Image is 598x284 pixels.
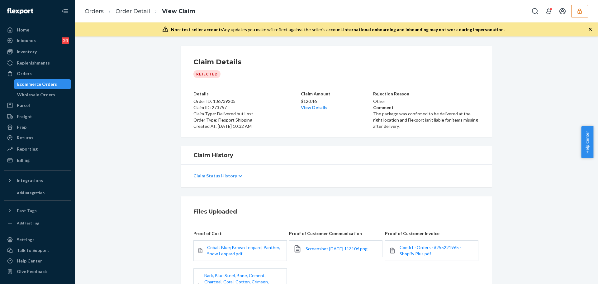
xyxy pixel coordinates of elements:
p: Other [373,98,479,104]
div: 24 [62,37,69,44]
p: Claim Amount [301,91,372,97]
p: Proof of Customer Communication [289,230,383,237]
a: Freight [4,112,71,122]
div: Wholesale Orders [17,92,55,98]
button: Fast Tags [4,206,71,216]
iframe: Opens a widget where you can chat to one of our agents [558,265,592,281]
a: Cobalt Blue; Brown Leopard, Panther, Snow Leopard.pdf [207,244,283,257]
button: Close Navigation [59,5,71,17]
span: Comfrt · Orders · #255221965 · Shopify Plus.pdf [400,245,461,256]
div: Freight [17,113,32,120]
div: Rejected [193,70,221,78]
a: Add Integration [4,188,71,198]
ol: breadcrumbs [80,2,200,21]
div: Any updates you make will reflect against the seller's account. [171,26,505,33]
a: Inventory [4,47,71,57]
p: Rejection Reason [373,91,479,97]
div: Home [17,27,29,33]
p: Proof of Customer Invoice [385,230,479,237]
button: Give Feedback [4,267,71,277]
h1: Files Uploaded [193,208,479,216]
div: Add Integration [17,190,45,195]
p: Claim Type: Delivered but Lost [193,111,300,117]
a: Add Fast Tag [4,218,71,228]
span: Cobalt Blue; Brown Leopard, Panther, Snow Leopard.pdf [207,245,280,256]
h1: Claim History [193,151,479,159]
img: Flexport logo [7,8,33,14]
div: Give Feedback [17,268,47,275]
a: Reporting [4,144,71,154]
div: Settings [17,237,35,243]
a: Prep [4,122,71,132]
div: Replenishments [17,60,50,66]
button: Integrations [4,176,71,185]
span: International onboarding and inbounding may not work during impersonation. [343,27,505,32]
p: $120.46 [301,98,372,104]
p: Order Type: Flexport Shipping [193,117,300,123]
a: View Details [301,105,327,110]
div: Integrations [17,177,43,184]
button: Help Center [581,126,593,158]
p: Proof of Cost [193,230,288,237]
a: View Claim [162,8,195,15]
div: Orders [17,70,32,77]
div: Add Fast Tag [17,220,39,226]
p: Created At: [DATE] 10:32 AM [193,123,300,129]
a: Replenishments [4,58,71,68]
div: Prep [17,124,26,130]
a: Home [4,25,71,35]
div: Reporting [17,146,38,152]
div: Help Center [17,258,42,264]
div: Returns [17,135,33,141]
a: Inbounds24 [4,36,71,46]
div: Inventory [17,49,37,55]
a: Ecommerce Orders [14,79,71,89]
span: Screenshot [DATE] 113106.png [306,246,368,251]
span: Non-test seller account: [171,27,222,32]
a: Order Detail [116,8,150,15]
a: Wholesale Orders [14,90,71,100]
a: Orders [85,8,104,15]
p: Details [193,91,300,97]
a: Parcel [4,100,71,110]
a: Billing [4,155,71,165]
a: Screenshot [DATE] 113106.png [306,246,368,252]
button: Open Search Box [529,5,541,17]
div: Inbounds [17,37,36,44]
p: The package was confirmed to be delivered at the right location and Flexport isn't liable for ite... [373,111,479,129]
div: Ecommerce Orders [17,81,57,87]
p: Comment [373,104,479,111]
a: Orders [4,69,71,79]
h1: Claim Details [193,57,479,67]
div: Fast Tags [17,208,37,214]
button: Talk to Support [4,245,71,255]
a: Help Center [4,256,71,266]
button: Open notifications [543,5,555,17]
p: Claim ID: 273757 [193,104,300,111]
p: Claim Status History [193,173,237,179]
a: Settings [4,235,71,245]
p: Order ID: 136739205 [193,98,300,104]
a: Returns [4,133,71,143]
button: Open account menu [556,5,569,17]
div: Billing [17,157,30,163]
div: Parcel [17,102,30,108]
a: Comfrt · Orders · #255221965 · Shopify Plus.pdf [400,244,474,257]
div: Talk to Support [17,247,49,253]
